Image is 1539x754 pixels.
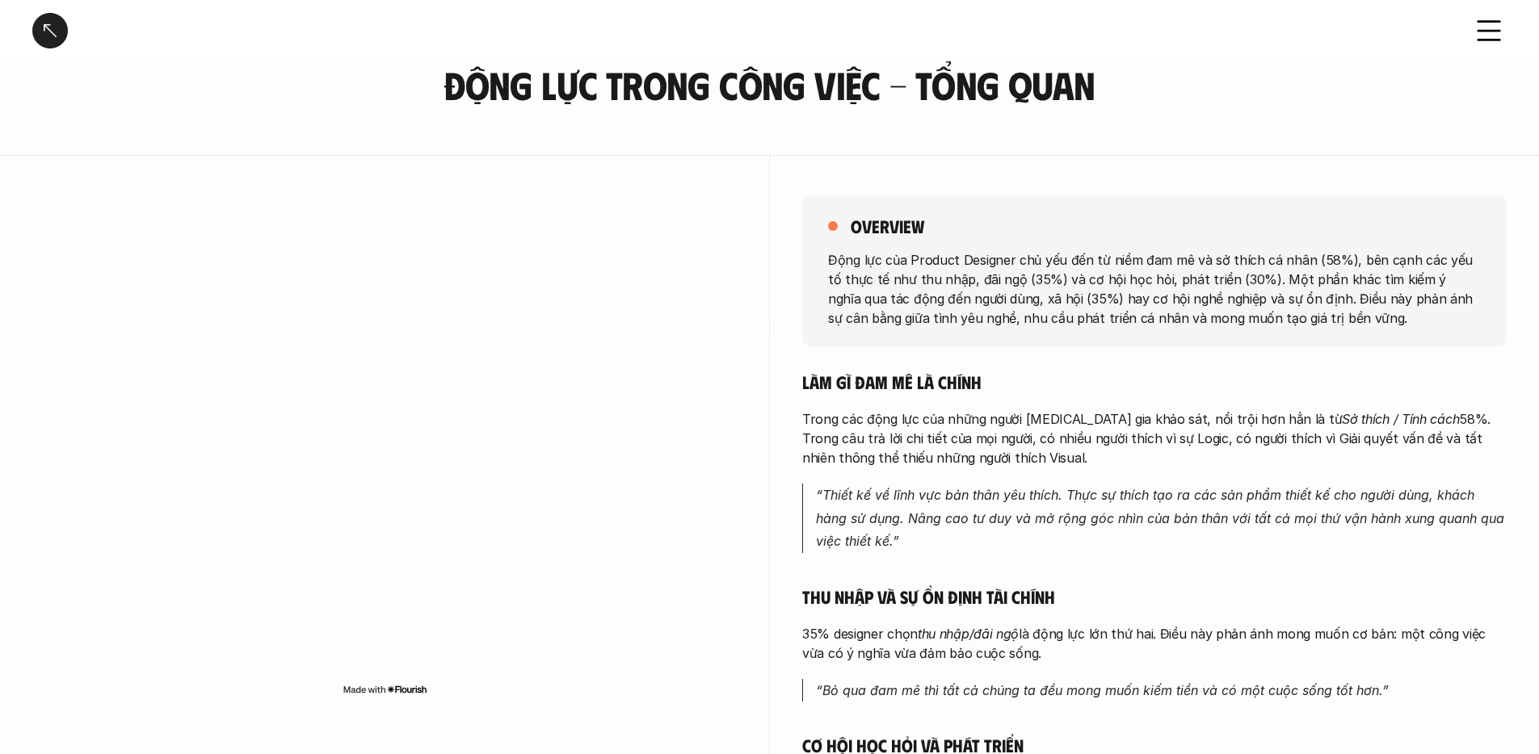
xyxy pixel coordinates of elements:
em: thu nhập/đãi ngộ [918,626,1019,642]
h5: Làm gì đam mê là chính [802,371,1507,393]
em: “Thiết kế về lĩnh vực bản thân yêu thích. Thực sự thích tạo ra các sản phẩm thiết kế cho người dù... [816,487,1508,550]
img: Made with Flourish [343,683,427,696]
h3: Động lực trong công việc - Tổng quan [427,64,1113,107]
h5: Thu nhập và sự ổn định tài chính [802,585,1507,608]
p: 35% designer chọn là động lực lớn thứ hai. Điều này phản ánh mong muốn cơ bản: một công việc vừa ... [802,624,1507,663]
em: “Bỏ qua đam mê thì tất cả chúng ta đều mong muốn kiếm tiền và có một cuộc sống tốt hơn.” [816,682,1389,698]
p: Trong các động lực của những người [MEDICAL_DATA] gia khảo sát, nổi trội hơn hẳn là từ 58%. Trong... [802,409,1507,467]
iframe: To enrich screen reader interactions, please activate Accessibility in Grammarly extension settings [32,195,737,680]
h5: overview [851,215,924,237]
em: Sở thích / Tính cách [1342,411,1459,427]
p: Động lực của Product Designer chủ yếu đến từ niềm đam mê và sở thích cá nhân (58%), bên cạnh các ... [828,249,1481,327]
